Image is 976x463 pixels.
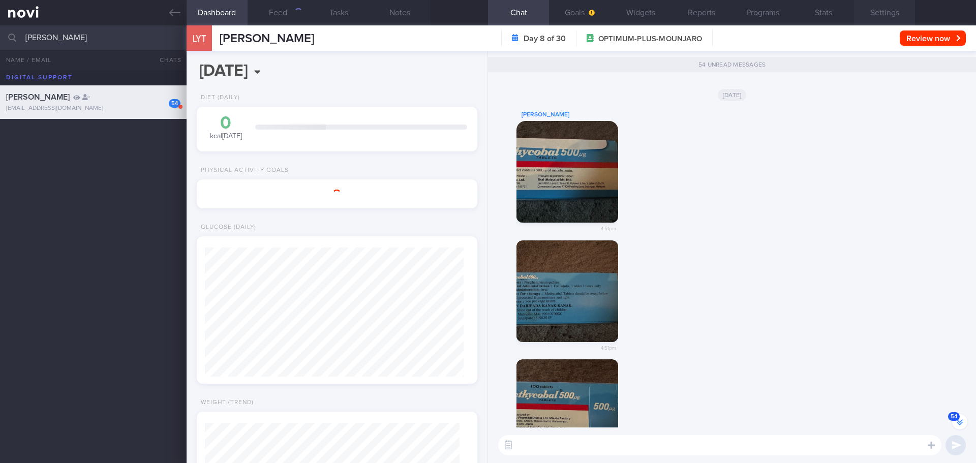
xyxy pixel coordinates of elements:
[146,50,187,70] button: Chats
[197,167,289,174] div: Physical Activity Goals
[516,240,618,342] img: Photo by Lia Yoshie Takei Brand
[948,412,960,421] span: 54
[601,342,616,352] span: 4:51pm
[516,121,618,223] img: Photo by Lia Yoshie Takei Brand
[601,223,616,232] span: 4:51pm
[516,109,649,121] div: [PERSON_NAME]
[900,30,966,46] button: Review now
[952,414,967,429] button: 54
[207,114,245,132] div: 0
[220,33,314,45] span: [PERSON_NAME]
[598,34,702,44] span: OPTIMUM-PLUS-MOUNJARO
[197,399,254,407] div: Weight (Trend)
[197,94,240,102] div: Diet (Daily)
[6,105,180,112] div: [EMAIL_ADDRESS][DOMAIN_NAME]
[718,89,747,101] span: [DATE]
[184,19,215,58] div: LYT
[516,359,618,461] img: Photo by Lia Yoshie Takei Brand
[207,114,245,141] div: kcal [DATE]
[524,34,566,44] strong: Day 8 of 30
[6,93,70,101] span: [PERSON_NAME]
[169,99,180,108] div: 54
[197,224,256,231] div: Glucose (Daily)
